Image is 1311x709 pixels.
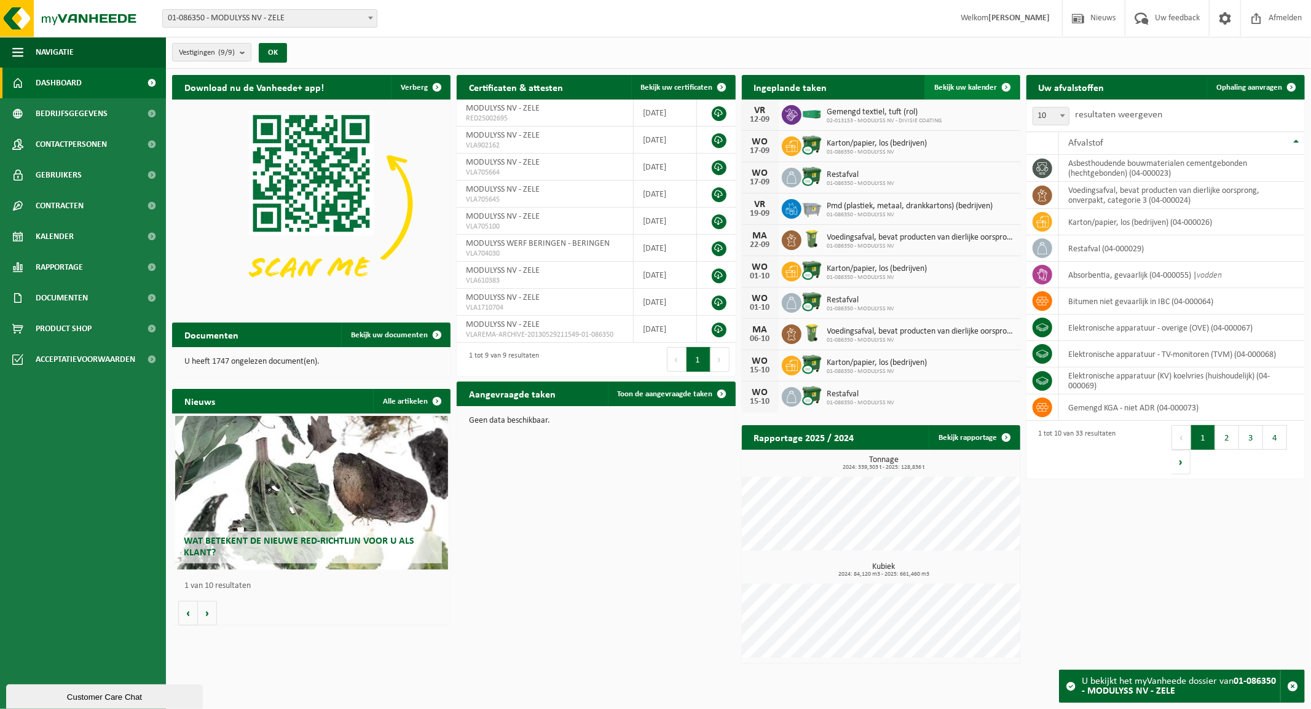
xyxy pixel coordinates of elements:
span: Afvalstof [1068,138,1103,148]
span: VLA704030 [466,249,624,259]
span: VLA1710704 [466,303,624,313]
div: 01-10 [748,272,773,281]
button: Verberg [391,75,449,100]
img: WB-1100-CU [801,135,822,155]
span: VLAREMA-ARCHIVE-20130529211549-01-086350 [466,330,624,340]
div: 22-09 [748,241,773,249]
span: Karton/papier, los (bedrijven) [827,139,927,149]
td: [DATE] [634,154,697,181]
img: WB-1100-CU [801,260,822,281]
span: Rapportage [36,252,83,283]
span: Contracten [36,190,84,221]
h3: Kubiek [748,563,1020,578]
span: 01-086350 - MODULYSS NV - ZELE [162,9,377,28]
div: 17-09 [748,178,773,187]
p: 1 van 10 resultaten [184,582,444,590]
span: 2024: 84,120 m3 - 2025: 661,460 m3 [748,571,1020,578]
button: 1 [1191,425,1215,450]
span: MODULYSS NV - ZELE [466,158,540,167]
div: MA [748,325,773,335]
td: restafval (04-000029) [1059,235,1305,262]
a: Bekijk rapportage [929,425,1019,450]
span: Bekijk uw certificaten [641,84,713,92]
img: WB-2500-GAL-GY-01 [801,197,822,218]
h2: Uw afvalstoffen [1026,75,1117,99]
span: VLA902162 [466,141,624,151]
button: 2 [1215,425,1239,450]
span: 02-013153 - MODULYSS NV - DIVISIE COATING [827,117,942,125]
span: VLA705645 [466,195,624,205]
td: [DATE] [634,289,697,316]
span: 01-086350 - MODULYSS NV [827,211,993,219]
img: WB-1100-CU [801,385,822,406]
a: Wat betekent de nieuwe RED-richtlijn voor u als klant? [175,416,448,570]
button: Volgende [198,601,217,625]
span: Dashboard [36,68,82,98]
span: Voedingsafval, bevat producten van dierlijke oorsprong, onverpakt, categorie 3 [827,233,1014,243]
button: Vestigingen(9/9) [172,43,251,61]
h2: Download nu de Vanheede+ app! [172,75,336,99]
button: 4 [1263,425,1287,450]
button: Previous [667,347,687,372]
span: Navigatie [36,37,74,68]
a: Bekijk uw documenten [341,323,449,347]
td: [DATE] [634,127,697,154]
div: 19-09 [748,210,773,218]
img: WB-0140-HPE-GN-50 [801,323,822,343]
h3: Tonnage [748,456,1020,471]
span: Karton/papier, los (bedrijven) [827,358,927,368]
span: 10 [1033,107,1069,125]
span: Gebruikers [36,160,82,190]
p: U heeft 1747 ongelezen document(en). [184,358,438,366]
h2: Ingeplande taken [742,75,840,99]
button: Vorige [178,601,198,625]
i: vodden [1197,271,1222,280]
span: MODULYSS NV - ZELE [466,185,540,194]
span: Restafval [827,296,895,305]
span: Wat betekent de nieuwe RED-richtlijn voor u als klant? [184,536,415,558]
span: MODULYSS NV - ZELE [466,104,540,113]
span: MODULYSS NV - ZELE [466,131,540,140]
span: VLA705100 [466,222,624,232]
span: Pmd (plastiek, metaal, drankkartons) (bedrijven) [827,202,993,211]
div: U bekijkt het myVanheede dossier van [1082,670,1280,702]
span: Kalender [36,221,74,252]
div: WO [748,137,773,147]
strong: 01-086350 - MODULYSS NV - ZELE [1082,676,1276,696]
span: Bedrijfsgegevens [36,98,108,129]
span: 01-086350 - MODULYSS NV [827,180,895,187]
div: VR [748,106,773,116]
label: resultaten weergeven [1076,110,1163,120]
span: Restafval [827,170,895,180]
span: Documenten [36,283,88,313]
div: 15-10 [748,366,773,375]
a: Bekijk uw kalender [924,75,1019,100]
h2: Documenten [172,323,251,347]
td: [DATE] [634,316,697,343]
div: MA [748,231,773,241]
img: WB-1100-CU [801,291,822,312]
h2: Nieuws [172,389,227,413]
span: Vestigingen [179,44,235,62]
td: gemengd KGA - niet ADR (04-000073) [1059,394,1305,421]
div: WO [748,168,773,178]
span: MODULYSS NV - ZELE [466,293,540,302]
h2: Rapportage 2025 / 2024 [742,425,867,449]
span: 01-086350 - MODULYSS NV - ZELE [163,10,377,27]
span: 01-086350 - MODULYSS NV [827,274,927,281]
a: Bekijk uw certificaten [631,75,734,100]
div: 17-09 [748,147,773,155]
td: [DATE] [634,100,697,127]
span: 01-086350 - MODULYSS NV [827,149,927,156]
div: 12-09 [748,116,773,124]
a: Toon de aangevraagde taken [608,382,734,406]
td: elektronische apparatuur - overige (OVE) (04-000067) [1059,315,1305,341]
iframe: chat widget [6,682,205,709]
span: Restafval [827,390,895,399]
strong: [PERSON_NAME] [988,14,1050,23]
span: 10 [1033,108,1069,125]
a: Alle artikelen [373,389,449,413]
span: VLA705664 [466,168,624,178]
p: Geen data beschikbaar. [469,417,723,425]
img: WB-1100-CU [801,166,822,187]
